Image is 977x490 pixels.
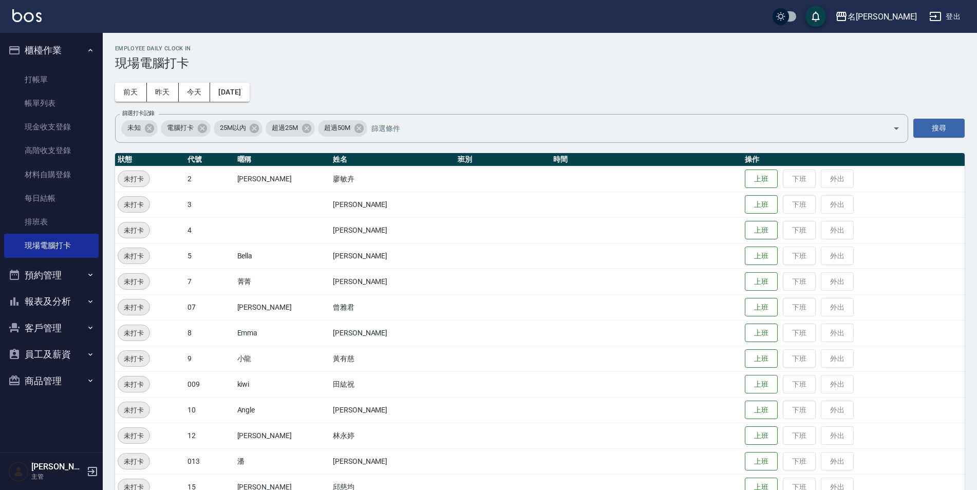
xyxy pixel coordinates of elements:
h5: [PERSON_NAME] [31,462,84,472]
div: 電腦打卡 [161,120,211,137]
a: 高階收支登錄 [4,139,99,162]
td: 009 [185,371,235,397]
div: 超過25M [266,120,315,137]
a: 帳單列表 [4,91,99,115]
td: 田紘祝 [330,371,455,397]
button: 登出 [925,7,965,26]
button: 客戶管理 [4,315,99,342]
span: 超過25M [266,123,304,133]
th: 班別 [455,153,551,166]
td: 潘 [235,448,330,474]
button: save [805,6,826,27]
label: 篩選打卡記錄 [122,109,155,117]
td: Angle [235,397,330,423]
button: 搜尋 [913,119,965,138]
button: Open [888,120,905,137]
td: [PERSON_NAME] [330,269,455,294]
button: 櫃檯作業 [4,37,99,64]
p: 主管 [31,472,84,481]
button: 上班 [745,401,778,420]
button: 上班 [745,324,778,343]
td: 2 [185,166,235,192]
td: 07 [185,294,235,320]
th: 操作 [742,153,965,166]
span: 未打卡 [118,430,149,441]
button: 預約管理 [4,262,99,289]
td: [PERSON_NAME] [330,192,455,217]
button: 上班 [745,195,778,214]
button: 今天 [179,83,211,102]
span: 未打卡 [118,456,149,467]
td: [PERSON_NAME] [330,397,455,423]
span: 未打卡 [118,174,149,184]
button: 上班 [745,272,778,291]
button: 名[PERSON_NAME] [831,6,921,27]
button: 報表及分析 [4,288,99,315]
td: 013 [185,448,235,474]
button: 前天 [115,83,147,102]
td: 4 [185,217,235,243]
span: 未打卡 [118,276,149,287]
a: 打帳單 [4,68,99,91]
button: 上班 [745,426,778,445]
span: 未打卡 [118,328,149,338]
button: [DATE] [210,83,249,102]
span: 超過50M [318,123,356,133]
button: 上班 [745,221,778,240]
button: 上班 [745,298,778,317]
td: 林永婷 [330,423,455,448]
td: [PERSON_NAME] [330,320,455,346]
h2: Employee Daily Clock In [115,45,965,52]
img: Person [8,461,29,482]
td: Emma [235,320,330,346]
a: 現金收支登錄 [4,115,99,139]
td: 黃有慈 [330,346,455,371]
td: 12 [185,423,235,448]
div: 未知 [121,120,158,137]
span: 未打卡 [118,251,149,261]
a: 現場電腦打卡 [4,234,99,257]
td: [PERSON_NAME] [330,448,455,474]
th: 時間 [551,153,742,166]
button: 上班 [745,452,778,471]
span: 未打卡 [118,199,149,210]
button: 上班 [745,349,778,368]
th: 姓名 [330,153,455,166]
div: 名[PERSON_NAME] [848,10,917,23]
span: 未打卡 [118,405,149,416]
td: kiwi [235,371,330,397]
img: Logo [12,9,42,22]
span: 未打卡 [118,225,149,236]
td: [PERSON_NAME] [235,423,330,448]
td: 7 [185,269,235,294]
button: 上班 [745,375,778,394]
button: 上班 [745,169,778,189]
td: [PERSON_NAME] [235,294,330,320]
button: 昨天 [147,83,179,102]
button: 上班 [745,247,778,266]
span: 未知 [121,123,147,133]
td: [PERSON_NAME] [330,243,455,269]
td: Bella [235,243,330,269]
span: 未打卡 [118,302,149,313]
td: 小龍 [235,346,330,371]
td: 3 [185,192,235,217]
th: 暱稱 [235,153,330,166]
td: 曾雅君 [330,294,455,320]
a: 材料自購登錄 [4,163,99,186]
span: 未打卡 [118,353,149,364]
td: 5 [185,243,235,269]
span: 電腦打卡 [161,123,200,133]
span: 未打卡 [118,379,149,390]
td: [PERSON_NAME] [235,166,330,192]
a: 排班表 [4,210,99,234]
td: 菁菁 [235,269,330,294]
div: 超過50M [318,120,367,137]
span: 25M以內 [214,123,252,133]
button: 員工及薪資 [4,341,99,368]
button: 商品管理 [4,368,99,394]
td: 廖敏卉 [330,166,455,192]
h3: 現場電腦打卡 [115,56,965,70]
td: 9 [185,346,235,371]
th: 代號 [185,153,235,166]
